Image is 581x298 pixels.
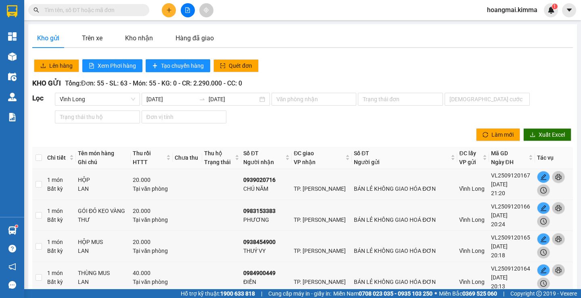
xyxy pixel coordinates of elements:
button: printer [552,233,565,245]
button: syncLàm mới [476,128,520,141]
span: aim [203,7,209,13]
span: swap-right [199,96,205,102]
span: THƯ [78,217,90,223]
img: warehouse-icon [8,93,17,101]
div: VL2509120165 [491,233,533,242]
span: BÁN LẺ KHÔNG GIAO HÓA ĐƠN [354,279,436,285]
span: printer [552,236,564,242]
sup: 1 [552,4,558,9]
span: ĐIỀN [243,279,256,285]
span: CHÚ NĂM [243,185,268,192]
button: clock-circle [537,277,550,290]
span: Hỗ trợ kỹ thuật: [181,289,255,298]
span: Trạng thái [204,159,231,165]
span: clock-circle [537,280,550,287]
strong: 1900 633 818 [220,290,255,297]
span: THUÝ VY [243,248,265,254]
button: edit [537,264,550,276]
span: Mã GD [491,150,508,156]
span: Miền Nam [333,289,433,298]
div: VL2509120164 [491,264,533,273]
span: Bất kỳ [47,185,63,192]
span: file-text [89,63,94,69]
span: clock-circle [537,249,550,256]
span: 20.000 [133,208,150,214]
button: clock-circle [537,215,550,227]
input: Ngày kết thúc [209,95,258,104]
span: 20:13 [491,283,505,290]
div: Kho nhận [125,33,153,43]
span: clock-circle [537,187,550,194]
div: 1 món [47,206,74,224]
img: warehouse-icon [8,226,17,235]
span: scan [220,63,226,69]
span: TP. [PERSON_NAME] [294,185,346,192]
div: 1 món [47,238,74,255]
div: Hàng đã giao [176,33,214,43]
span: Xuất Excel [539,130,565,139]
span: 1 [553,4,556,9]
span: Số ĐT [243,150,259,156]
button: clock-circle [537,246,550,258]
b: 0938454900 [243,239,276,245]
img: icon-new-feature [548,6,555,14]
span: 20.000 [133,177,150,183]
span: Tại văn phòng [133,248,168,254]
span: THÙNG MUS [78,270,110,276]
button: printer [552,202,565,214]
span: question-circle [8,245,16,252]
span: LAN [78,279,89,285]
span: [DATE] [491,181,508,188]
button: uploadLên hàng [34,59,79,72]
span: sync [483,132,488,138]
span: ĐC lấy [459,150,476,156]
button: file-add [181,3,195,17]
span: 20:24 [491,221,505,227]
button: printer [552,171,565,183]
span: LAN [78,185,89,192]
span: Tại văn phòng [133,217,168,223]
strong: 0708 023 035 - 0935 103 250 [359,290,433,297]
div: Kho gửi [37,33,59,43]
span: 20:18 [491,252,505,258]
span: VP nhận [294,159,316,165]
span: Tổng: Đơn: 55 - SL: 63 - Món: 55 - KG: 0 - CR: 2.290.000 - CC: 0 [65,79,242,87]
span: Thu rồi [133,150,151,156]
span: edit [537,205,550,211]
span: upload [40,63,46,69]
span: copyright [536,291,542,296]
span: Lọc [32,94,44,102]
span: printer [552,205,564,211]
div: VL2509120167 [491,171,533,180]
span: [DATE] [491,243,508,250]
div: Trên xe [82,33,102,43]
button: plusTạo chuyến hàng [146,59,210,72]
span: Số ĐT [354,150,369,156]
b: 0983153383 [243,208,276,214]
span: BÁN LẺ KHÔNG GIAO HÓA ĐƠN [354,185,436,192]
span: download [530,132,535,138]
span: Bất kỳ [47,217,63,223]
span: Thu hộ [204,150,222,156]
span: clock-circle [537,218,550,225]
b: 0984900449 [243,270,276,276]
span: [DATE] [491,212,508,219]
span: BÁN LẺ KHÔNG GIAO HOÁ ĐƠN [354,217,436,223]
span: TP. [PERSON_NAME] [294,279,346,285]
img: solution-icon [8,113,17,121]
span: notification [8,263,16,271]
img: warehouse-icon [8,73,17,81]
button: scanQuét đơn [213,59,259,72]
button: printer [552,264,565,276]
span: PHƯƠNG [243,217,269,223]
span: Người nhận [243,159,274,165]
span: Vĩnh Long [459,217,485,223]
img: dashboard-icon [8,32,17,41]
div: 1 món [47,175,74,193]
span: LAN [78,248,89,254]
span: Vĩnh Long [60,93,135,105]
button: file-textXem Phơi hàng [82,59,142,72]
span: TP. [PERSON_NAME] [294,248,346,254]
span: Cung cấp máy in - giấy in: [268,289,331,298]
span: plus [166,7,172,13]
